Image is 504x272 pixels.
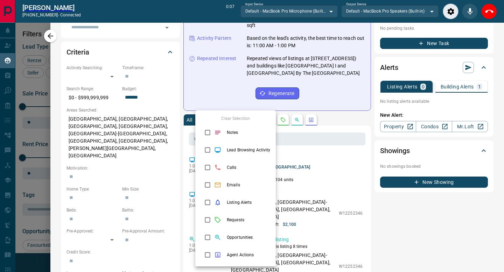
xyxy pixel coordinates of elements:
span: Opportunities [227,234,270,241]
span: Notes [227,129,270,136]
span: Calls [227,164,270,171]
span: Agent Actions [227,252,270,258]
span: Lead Browsing Activity [227,147,270,153]
span: Listing Alerts [227,199,270,206]
span: Emails [227,182,270,188]
span: Requests [227,217,270,223]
